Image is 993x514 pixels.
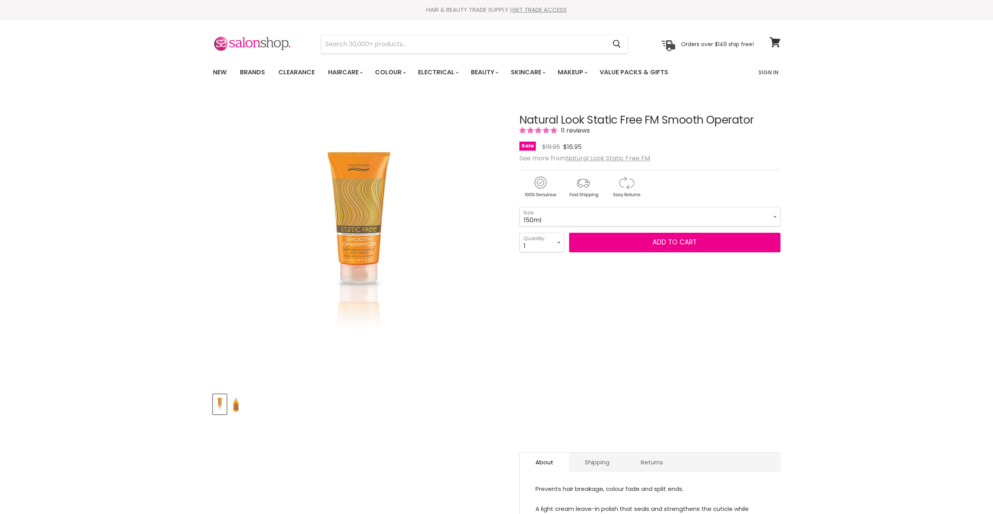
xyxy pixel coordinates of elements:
[542,142,560,151] span: $19.95
[203,61,790,84] nav: Main
[213,394,227,414] button: Natural Look Static Free FM Smooth Operator
[213,95,505,387] div: Natural Look Static Free FM Smooth Operator image. Click or Scroll to Zoom.
[519,126,559,135] span: 4.91 stars
[512,5,567,14] a: GET TRADE ACCESS
[465,64,503,81] a: Beauty
[552,64,592,81] a: Makeup
[505,64,550,81] a: Skincare
[594,64,674,81] a: Value Packs & Gifts
[652,237,697,247] span: Add to cart
[753,64,783,81] a: Sign In
[369,64,411,81] a: Colour
[234,64,271,81] a: Brands
[519,142,536,151] span: Sale
[606,175,647,199] img: returns.gif
[207,64,232,81] a: New
[229,394,243,414] button: Natural Look Static Free FM Smooth Operator
[569,233,780,252] button: Add to cart
[519,154,650,163] span: See more from
[274,113,444,368] img: Natural Look Static Free FM Smooth Operator
[559,126,590,135] span: 11 reviews
[519,114,780,126] h1: Natural Look Static Free FM Smooth Operator
[212,392,506,414] div: Product thumbnails
[519,175,561,199] img: genuine.gif
[569,453,625,472] a: Shipping
[519,233,564,252] select: Quantity
[203,6,790,14] div: HAIR & BEAUTY TRADE SUPPLY |
[625,453,679,472] a: Returns
[321,35,628,54] form: Product
[321,35,607,53] input: Search
[412,64,463,81] a: Electrical
[563,142,582,151] span: $16.95
[230,395,242,413] img: Natural Look Static Free FM Smooth Operator
[214,395,226,413] img: Natural Look Static Free FM Smooth Operator
[566,154,650,163] a: Natural Look Static Free FM
[562,175,604,199] img: shipping.gif
[681,40,754,47] p: Orders over $149 ship free!
[207,61,714,84] ul: Main menu
[272,64,321,81] a: Clearance
[520,453,569,472] a: About
[607,35,627,53] button: Search
[322,64,368,81] a: Haircare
